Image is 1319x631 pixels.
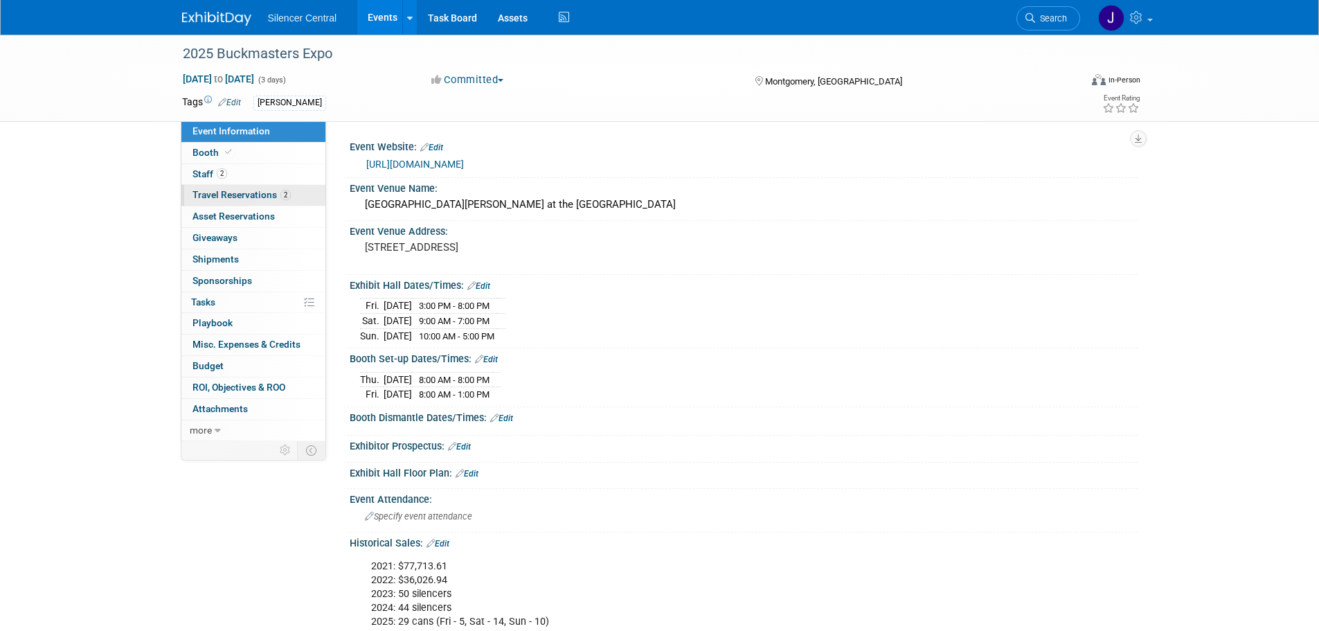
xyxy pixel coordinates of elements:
button: Committed [427,73,509,87]
a: Search [1016,6,1080,30]
td: [DATE] [384,314,412,329]
a: Giveaways [181,228,325,249]
a: Edit [420,143,443,152]
span: Shipments [192,254,239,265]
td: Thu. [360,372,384,387]
a: ROI, Objectives & ROO [181,377,325,398]
a: Attachments [181,399,325,420]
img: ExhibitDay [182,12,251,26]
a: Edit [467,281,490,291]
span: Playbook [192,317,233,328]
span: 9:00 AM - 7:00 PM [419,316,490,326]
div: Event Format [998,72,1141,93]
a: Edit [218,98,241,107]
span: Specify event attendance [365,511,472,522]
a: Edit [427,539,449,549]
span: 8:00 AM - 8:00 PM [419,375,490,385]
a: Staff2 [181,164,325,185]
span: Budget [192,360,224,371]
a: Sponsorships [181,271,325,292]
div: Booth Set-up Dates/Times: [350,348,1138,366]
a: Budget [181,356,325,377]
span: 8:00 AM - 1:00 PM [419,389,490,400]
a: Edit [475,355,498,364]
span: [DATE] [DATE] [182,73,255,85]
td: Toggle Event Tabs [297,441,325,459]
a: Travel Reservations2 [181,185,325,206]
span: to [212,73,225,85]
span: Misc. Expenses & Credits [192,339,300,350]
td: Personalize Event Tab Strip [273,441,298,459]
span: Staff [192,168,227,179]
a: Asset Reservations [181,206,325,227]
span: 2 [280,190,291,200]
div: Exhibitor Prospectus: [350,436,1138,454]
span: Tasks [191,296,215,308]
td: Sun. [360,328,384,343]
a: Tasks [181,292,325,313]
img: Format-Inperson.png [1092,74,1106,85]
span: Sponsorships [192,275,252,286]
span: 10:00 AM - 5:00 PM [419,331,494,341]
td: Sat. [360,314,384,329]
pre: [STREET_ADDRESS] [365,241,663,254]
div: Event Venue Address: [350,221,1138,238]
td: [DATE] [384,299,412,314]
span: Travel Reservations [192,189,291,200]
span: Event Information [192,125,270,136]
div: 2025 Buckmasters Expo [178,42,1059,66]
a: Misc. Expenses & Credits [181,335,325,355]
td: Fri. [360,299,384,314]
span: Booth [192,147,235,158]
span: Search [1035,13,1067,24]
img: Jessica Crawford [1098,5,1124,31]
span: Montgomery, [GEOGRAPHIC_DATA] [765,76,902,87]
a: Playbook [181,313,325,334]
div: In-Person [1108,75,1140,85]
td: [DATE] [384,328,412,343]
span: 3:00 PM - 8:00 PM [419,301,490,311]
a: more [181,420,325,441]
a: Edit [448,442,471,452]
td: Tags [182,95,241,111]
div: Historical Sales: [350,533,1138,551]
a: Event Information [181,121,325,142]
a: [URL][DOMAIN_NAME] [366,159,464,170]
td: Fri. [360,387,384,402]
div: Event Attendance: [350,489,1138,506]
div: Event Website: [350,136,1138,154]
span: (3 days) [257,75,286,85]
span: Asset Reservations [192,211,275,222]
span: ROI, Objectives & ROO [192,382,285,393]
span: Giveaways [192,232,237,243]
div: Exhibit Hall Dates/Times: [350,275,1138,293]
div: Event Venue Name: [350,178,1138,195]
span: Attachments [192,403,248,414]
div: [GEOGRAPHIC_DATA][PERSON_NAME] at the [GEOGRAPHIC_DATA] [360,194,1127,215]
span: more [190,425,212,436]
div: [PERSON_NAME] [253,96,326,110]
td: [DATE] [384,387,412,402]
div: Event Rating [1102,95,1140,102]
a: Edit [456,469,478,479]
td: [DATE] [384,372,412,387]
a: Shipments [181,249,325,270]
div: Exhibit Hall Floor Plan: [350,463,1138,481]
span: Silencer Central [268,12,337,24]
div: Booth Dismantle Dates/Times: [350,407,1138,425]
span: 2 [217,168,227,179]
a: Edit [490,414,513,423]
a: Booth [181,143,325,163]
i: Booth reservation complete [225,148,232,156]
